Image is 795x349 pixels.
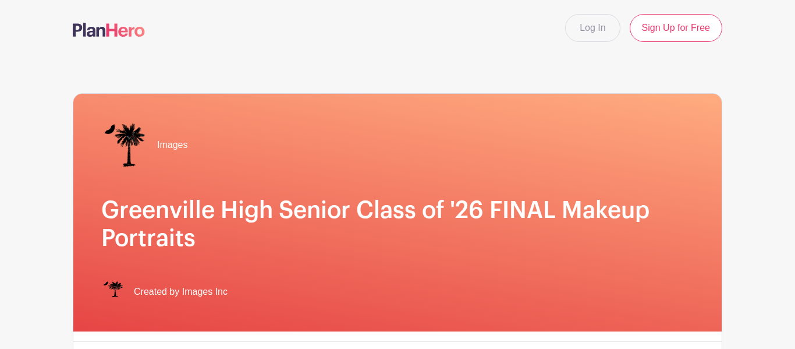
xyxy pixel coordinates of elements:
a: Log In [565,14,620,42]
img: IMAGES%20logo%20transparenT%20PNG%20s.png [101,122,148,168]
h1: Greenville High Senior Class of '26 FINAL Makeup Portraits [101,196,694,252]
span: Images [157,138,187,152]
img: logo-507f7623f17ff9eddc593b1ce0a138ce2505c220e1c5a4e2b4648c50719b7d32.svg [73,23,145,37]
span: Created by Images Inc [134,285,228,299]
a: Sign Up for Free [630,14,722,42]
img: IMAGES%20logo%20transparenT%20PNG%20s.png [101,280,125,304]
